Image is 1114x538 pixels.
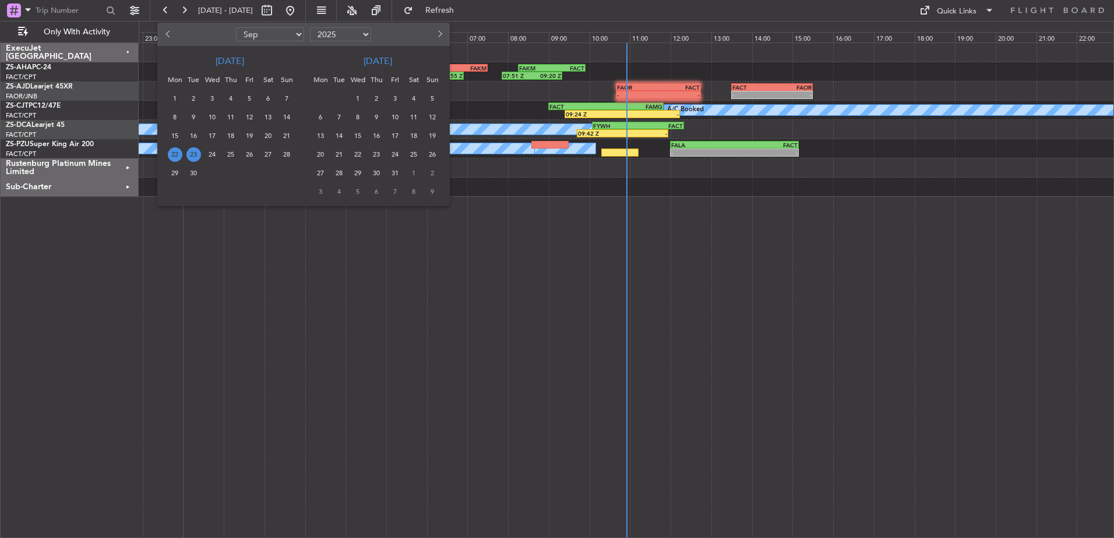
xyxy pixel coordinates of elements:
span: 19 [425,129,440,143]
span: 8 [168,110,182,125]
select: Select month [236,27,304,41]
div: 8-11-2025 [404,182,423,201]
div: 10-9-2025 [203,108,221,126]
div: 25-9-2025 [221,145,240,164]
div: Fri [386,70,404,89]
div: Sat [404,70,423,89]
div: 22-9-2025 [165,145,184,164]
div: 24-9-2025 [203,145,221,164]
span: 14 [280,110,294,125]
div: 4-11-2025 [330,182,348,201]
span: 16 [186,129,201,143]
span: 4 [224,91,238,106]
span: 5 [425,91,440,106]
span: 24 [388,147,403,162]
div: 17-9-2025 [203,126,221,145]
span: 3 [313,185,328,199]
span: 29 [168,166,182,180]
span: 9 [369,110,384,125]
span: 7 [332,110,347,125]
span: 5 [351,185,365,199]
div: 2-10-2025 [367,89,386,108]
span: 17 [388,129,403,143]
span: 2 [369,91,384,106]
span: 5 [242,91,257,106]
div: 19-10-2025 [423,126,442,145]
div: 3-10-2025 [386,89,404,108]
div: Wed [203,70,221,89]
div: 27-10-2025 [311,164,330,182]
span: 18 [224,129,238,143]
span: 23 [369,147,384,162]
div: 23-10-2025 [367,145,386,164]
div: Mon [165,70,184,89]
span: 31 [388,166,403,180]
div: 30-9-2025 [184,164,203,182]
div: 4-9-2025 [221,89,240,108]
div: 9-9-2025 [184,108,203,126]
span: 12 [425,110,440,125]
div: 21-10-2025 [330,145,348,164]
span: 4 [332,185,347,199]
div: 5-9-2025 [240,89,259,108]
div: 14-10-2025 [330,126,348,145]
div: 20-10-2025 [311,145,330,164]
span: 14 [332,129,347,143]
div: Mon [311,70,330,89]
div: 15-10-2025 [348,126,367,145]
div: 9-10-2025 [367,108,386,126]
select: Select year [310,27,371,41]
div: 13-9-2025 [259,108,277,126]
div: 25-10-2025 [404,145,423,164]
div: 8-9-2025 [165,108,184,126]
div: 7-9-2025 [277,89,296,108]
span: 25 [407,147,421,162]
div: Tue [184,70,203,89]
div: 12-9-2025 [240,108,259,126]
div: 22-10-2025 [348,145,367,164]
div: 10-10-2025 [386,108,404,126]
span: 1 [168,91,182,106]
span: 8 [351,110,365,125]
div: 2-11-2025 [423,164,442,182]
div: 14-9-2025 [277,108,296,126]
div: 24-10-2025 [386,145,404,164]
div: Sat [259,70,277,89]
div: 13-10-2025 [311,126,330,145]
div: 19-9-2025 [240,126,259,145]
span: 30 [186,166,201,180]
span: 22 [168,147,182,162]
span: 1 [407,166,421,180]
div: 6-9-2025 [259,89,277,108]
div: 2-9-2025 [184,89,203,108]
span: 21 [332,147,347,162]
div: 23-9-2025 [184,145,203,164]
div: 29-10-2025 [348,164,367,182]
span: 9 [425,185,440,199]
span: 11 [224,110,238,125]
div: 21-9-2025 [277,126,296,145]
div: 4-10-2025 [404,89,423,108]
div: 9-11-2025 [423,182,442,201]
span: 7 [280,91,294,106]
button: Previous month [162,25,175,44]
span: 6 [313,110,328,125]
span: 27 [313,166,328,180]
div: 5-11-2025 [348,182,367,201]
span: 28 [280,147,294,162]
div: 12-10-2025 [423,108,442,126]
span: 11 [407,110,421,125]
span: 8 [407,185,421,199]
span: 2 [186,91,201,106]
div: 1-10-2025 [348,89,367,108]
div: Tue [330,70,348,89]
span: 7 [388,185,403,199]
div: 27-9-2025 [259,145,277,164]
span: 22 [351,147,365,162]
div: 8-10-2025 [348,108,367,126]
div: Sun [423,70,442,89]
span: 16 [369,129,384,143]
div: 28-9-2025 [277,145,296,164]
div: Wed [348,70,367,89]
span: 1 [351,91,365,106]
